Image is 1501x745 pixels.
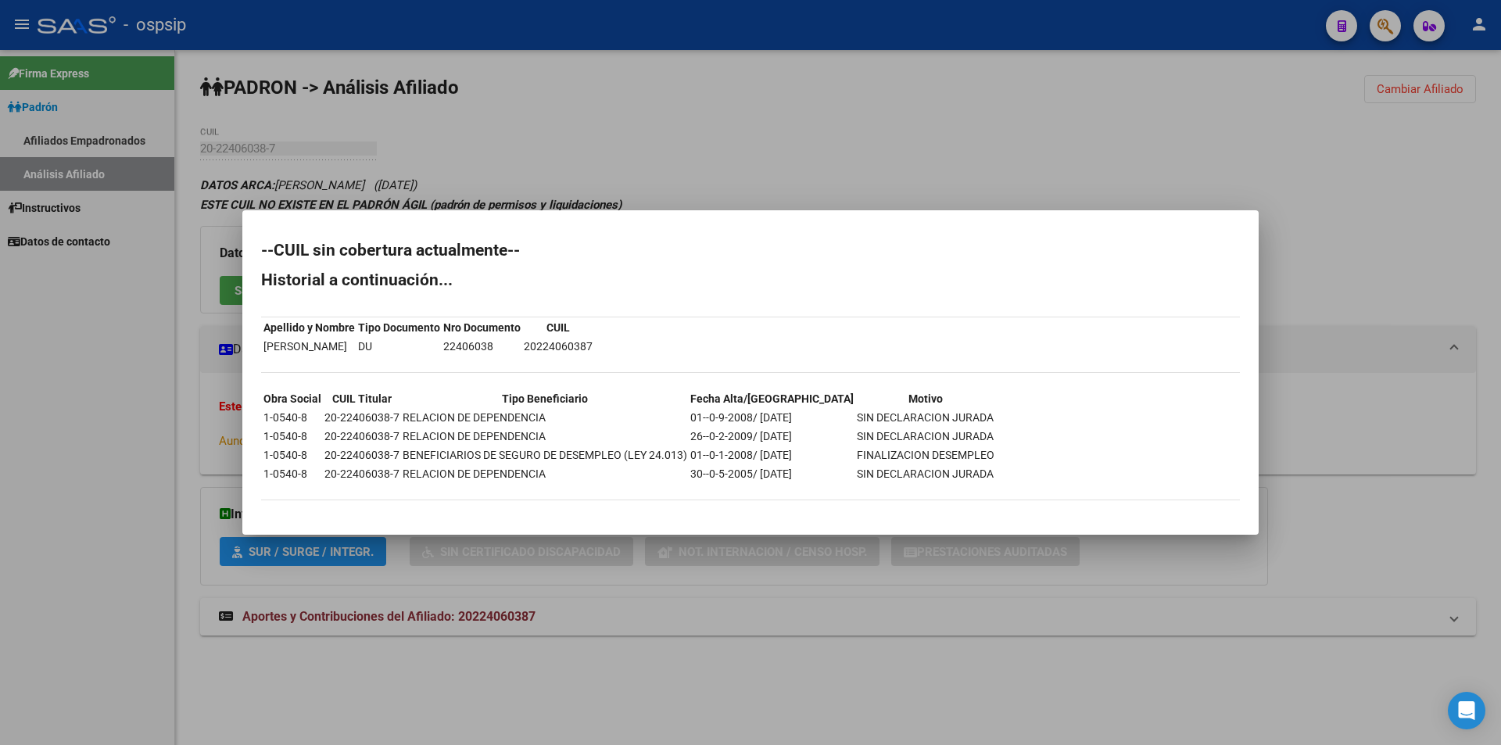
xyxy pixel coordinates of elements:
td: 20-22406038-7 [324,409,400,426]
td: BENEFICIARIOS DE SEGURO DE DESEMPLEO (LEY 24.013) [402,446,688,464]
th: Tipo Beneficiario [402,390,688,407]
td: RELACION DE DEPENDENCIA [402,409,688,426]
th: CUIL [523,319,593,336]
td: 30--0-5-2005/ [DATE] [690,465,854,482]
th: Obra Social [263,390,322,407]
td: RELACION DE DEPENDENCIA [402,465,688,482]
td: 01--0-1-2008/ [DATE] [690,446,854,464]
td: 1-0540-8 [263,465,322,482]
th: Motivo [856,390,995,407]
td: RELACION DE DEPENDENCIA [402,428,688,445]
div: Open Intercom Messenger [1448,692,1485,729]
td: 01--0-9-2008/ [DATE] [690,409,854,426]
td: 20-22406038-7 [324,446,400,464]
td: 1-0540-8 [263,409,322,426]
td: [PERSON_NAME] [263,338,356,355]
td: 26--0-2-2009/ [DATE] [690,428,854,445]
th: Nro Documento [442,319,521,336]
td: 20-22406038-7 [324,465,400,482]
td: DU [357,338,441,355]
th: CUIL Titular [324,390,400,407]
h2: --CUIL sin cobertura actualmente-- [261,242,1240,258]
td: SIN DECLARACION JURADA [856,428,995,445]
td: 22406038 [442,338,521,355]
td: 1-0540-8 [263,446,322,464]
td: SIN DECLARACION JURADA [856,465,995,482]
td: SIN DECLARACION JURADA [856,409,995,426]
td: 20224060387 [523,338,593,355]
th: Fecha Alta/[GEOGRAPHIC_DATA] [690,390,854,407]
th: Tipo Documento [357,319,441,336]
td: FINALIZACION DESEMPLEO [856,446,995,464]
h2: Historial a continuación... [261,272,1240,288]
td: 1-0540-8 [263,428,322,445]
td: 20-22406038-7 [324,428,400,445]
th: Apellido y Nombre [263,319,356,336]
